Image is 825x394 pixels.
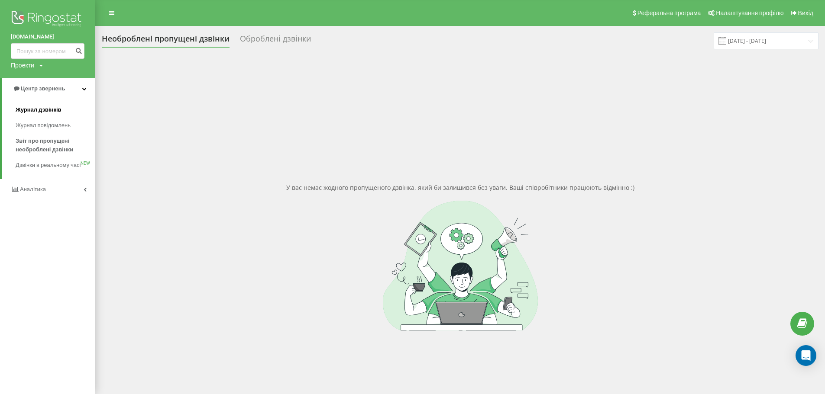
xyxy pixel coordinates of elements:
[16,133,95,157] a: Звіт про пропущені необроблені дзвінки
[16,106,61,114] span: Журнал дзвінків
[102,34,230,48] div: Необроблені пропущені дзвінки
[2,78,95,99] a: Центр звернень
[716,10,783,16] span: Налаштування профілю
[16,102,95,118] a: Журнал дзвінків
[11,43,84,59] input: Пошук за номером
[798,10,813,16] span: Вихід
[11,61,34,70] div: Проекти
[16,137,91,154] span: Звіт про пропущені необроблені дзвінки
[16,161,81,170] span: Дзвінки в реальному часі
[240,34,311,48] div: Оброблені дзвінки
[20,186,46,192] span: Аналiтика
[21,85,65,92] span: Центр звернень
[16,121,71,130] span: Журнал повідомлень
[11,9,84,30] img: Ringostat logo
[637,10,701,16] span: Реферальна програма
[16,118,95,133] a: Журнал повідомлень
[16,157,95,173] a: Дзвінки в реальному часіNEW
[11,32,84,41] a: [DOMAIN_NAME]
[796,345,816,366] div: Open Intercom Messenger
